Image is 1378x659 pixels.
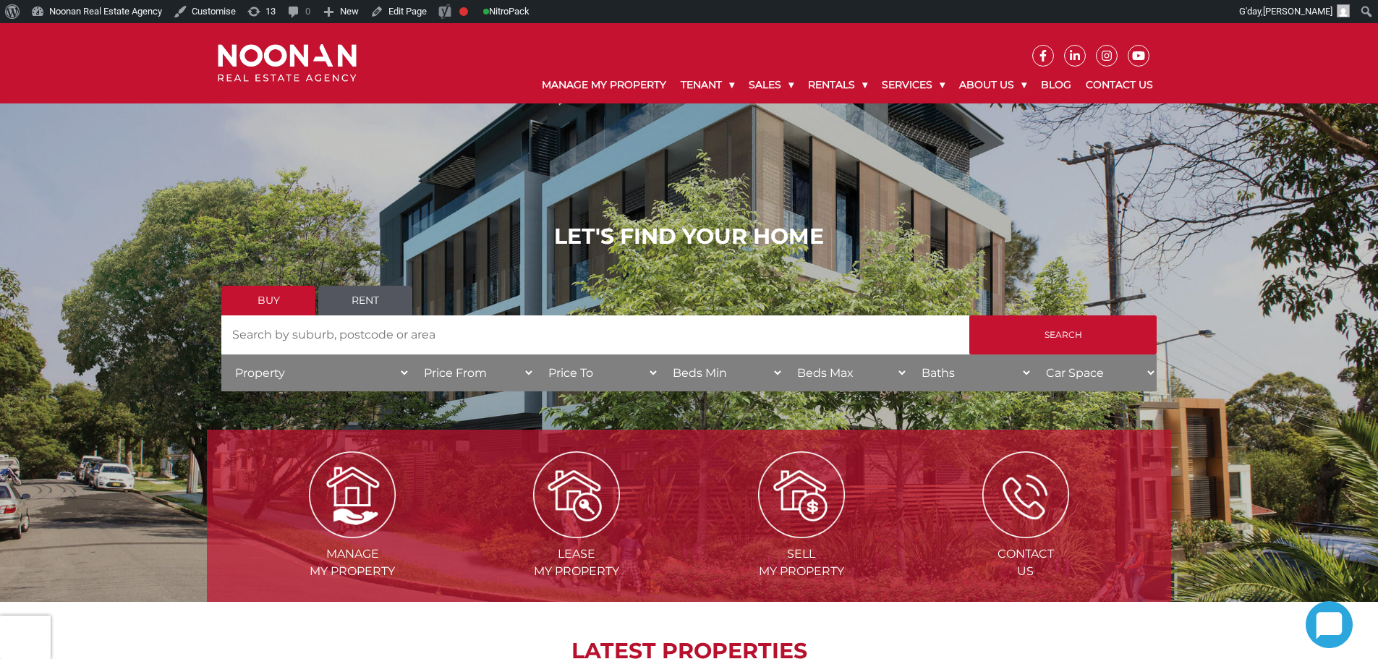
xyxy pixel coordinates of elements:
[982,451,1069,538] img: ICONS
[691,487,912,578] a: Sellmy Property
[915,487,1136,578] a: ContactUs
[242,487,463,578] a: Managemy Property
[221,224,1157,250] h1: LET'S FIND YOUR HOME
[801,67,875,103] a: Rentals
[673,67,741,103] a: Tenant
[952,67,1034,103] a: About Us
[309,451,396,538] img: Manage my Property
[318,286,412,315] a: Rent
[466,545,687,580] span: Lease my Property
[1034,67,1079,103] a: Blog
[969,315,1157,354] input: Search
[758,451,845,538] img: Sell my property
[533,451,620,538] img: Lease my property
[691,545,912,580] span: Sell my Property
[459,7,468,16] div: Focus keyphrase not set
[741,67,801,103] a: Sales
[1263,6,1332,17] span: [PERSON_NAME]
[221,315,969,354] input: Search by suburb, postcode or area
[218,44,357,82] img: Noonan Real Estate Agency
[221,286,315,315] a: Buy
[1079,67,1160,103] a: Contact Us
[466,487,687,578] a: Leasemy Property
[875,67,952,103] a: Services
[915,545,1136,580] span: Contact Us
[242,545,463,580] span: Manage my Property
[535,67,673,103] a: Manage My Property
